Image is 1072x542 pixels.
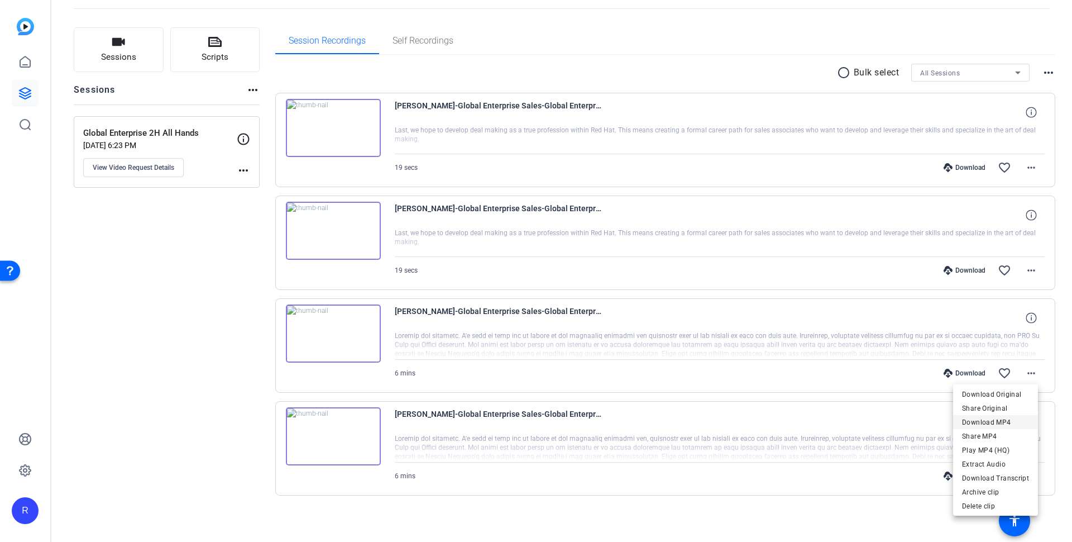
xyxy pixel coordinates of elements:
span: Play MP4 (HQ) [962,443,1029,457]
span: Download Transcript [962,471,1029,484]
span: Extract Audio [962,457,1029,470]
span: Share MP4 [962,429,1029,443]
span: Share Original [962,401,1029,415]
span: Download MP4 [962,415,1029,429]
span: Download Original [962,387,1029,401]
span: Delete clip [962,499,1029,512]
span: Archive clip [962,485,1029,498]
